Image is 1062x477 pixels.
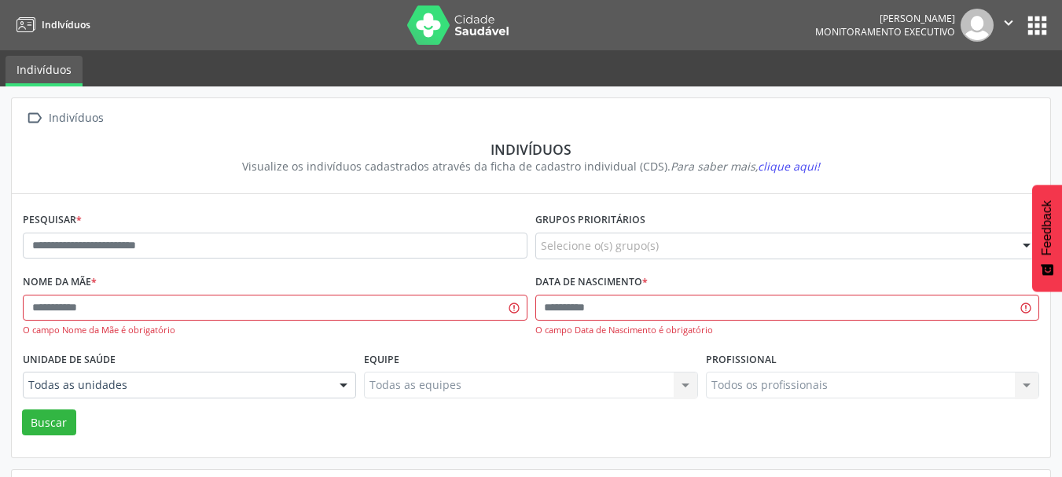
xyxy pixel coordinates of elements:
[535,208,645,233] label: Grupos prioritários
[23,208,82,233] label: Pesquisar
[1000,14,1017,31] i: 
[815,12,955,25] div: [PERSON_NAME]
[815,25,955,39] span: Monitoramento Executivo
[23,107,46,130] i: 
[34,141,1028,158] div: Indivíduos
[23,107,106,130] a:  Indivíduos
[23,324,527,337] div: O campo Nome da Mãe é obrigatório
[364,347,399,372] label: Equipe
[994,9,1023,42] button: 
[541,237,659,254] span: Selecione o(s) grupo(s)
[671,159,820,174] i: Para saber mais,
[1040,200,1054,255] span: Feedback
[28,377,324,393] span: Todas as unidades
[42,18,90,31] span: Indivíduos
[706,347,777,372] label: Profissional
[961,9,994,42] img: img
[11,12,90,38] a: Indivíduos
[23,347,116,372] label: Unidade de saúde
[34,158,1028,174] div: Visualize os indivíduos cadastrados através da ficha de cadastro individual (CDS).
[1032,185,1062,292] button: Feedback - Mostrar pesquisa
[6,56,83,86] a: Indivíduos
[46,107,106,130] div: Indivíduos
[758,159,820,174] span: clique aqui!
[535,270,648,295] label: Data de nascimento
[1023,12,1051,39] button: apps
[535,324,1040,337] div: O campo Data de Nascimento é obrigatório
[23,270,97,295] label: Nome da mãe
